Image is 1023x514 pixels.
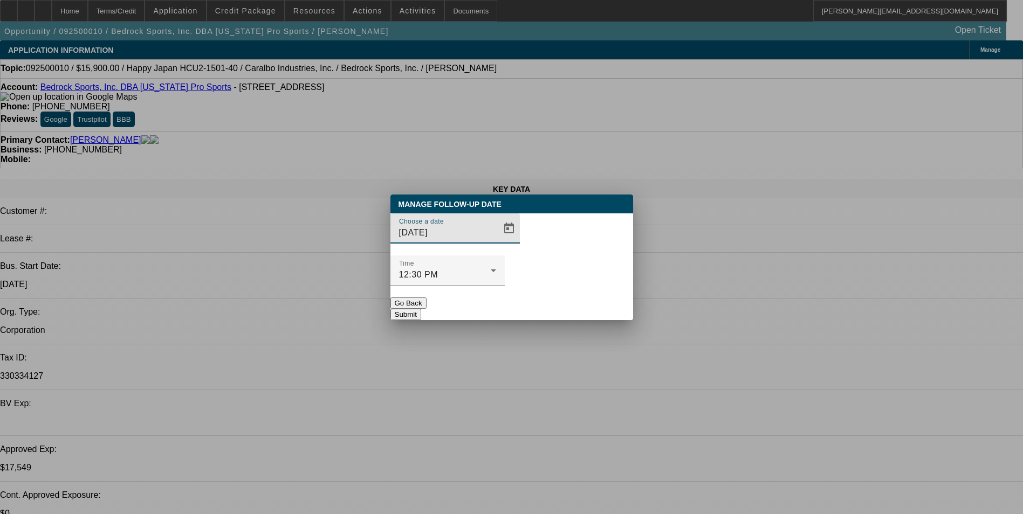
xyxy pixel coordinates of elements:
button: Submit [390,309,421,320]
button: Open calendar [498,218,520,239]
span: 12:30 PM [399,270,438,279]
mat-label: Choose a date [399,218,444,225]
button: Go Back [390,297,427,309]
mat-label: Time [399,260,414,267]
span: Manage Follow-Up Date [399,200,502,209]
